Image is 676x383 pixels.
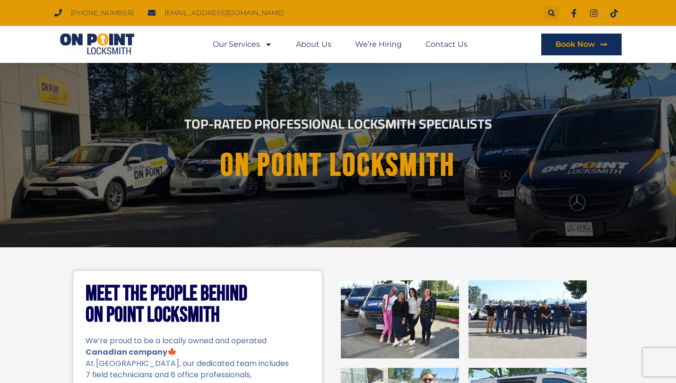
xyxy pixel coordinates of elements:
h1: On point Locksmith [83,148,593,183]
nav: Menu [213,34,468,55]
p: 🍁 At [GEOGRAPHIC_DATA], our dedicated team includes [86,347,310,369]
a: Contact Us [425,34,468,55]
h2: Top-Rated Professional Locksmith Specialists [75,117,601,131]
h2: Meet the People Behind On Point Locksmith [86,283,310,326]
span: [PHONE_NUMBER] [69,7,134,19]
img: On Point Locksmith Port Coquitlam, BC 2 [468,280,587,358]
img: On Point Locksmith Port Coquitlam, BC 1 [341,280,459,358]
div: Search [544,6,559,20]
a: About Us [296,34,331,55]
strong: Canadian company [86,347,167,357]
a: Our Services [213,34,272,55]
span: [EMAIL_ADDRESS][DOMAIN_NAME] [162,7,284,19]
p: We’re proud to be a locally owned and operated [86,335,310,347]
p: 7 field technicians and 6 office professionals, [86,369,310,381]
span: Book Now [555,41,595,48]
a: We’re Hiring [355,34,402,55]
a: Book Now [541,34,622,55]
